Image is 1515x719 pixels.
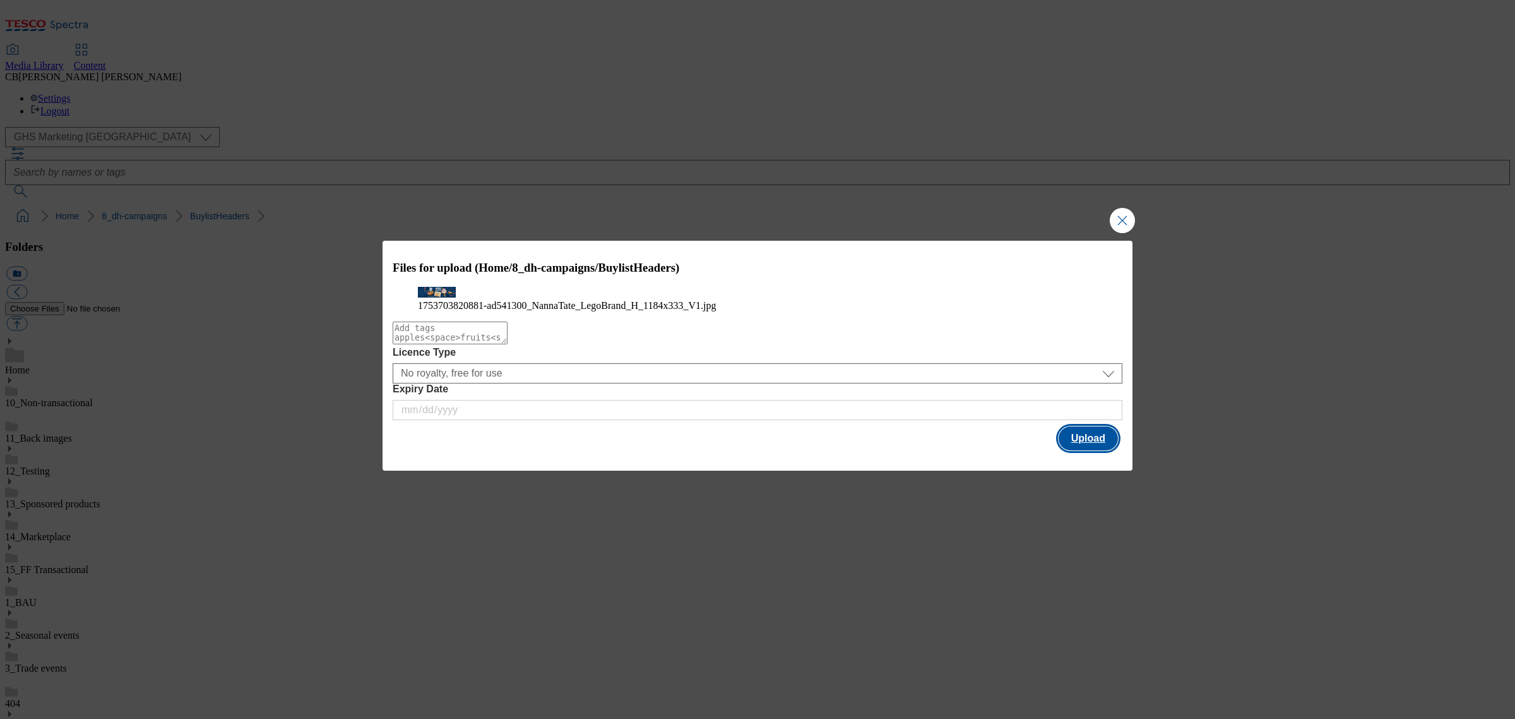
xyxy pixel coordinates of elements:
[1110,208,1135,233] button: Close Modal
[418,287,456,298] img: preview
[393,384,1122,395] label: Expiry Date
[418,300,1097,311] figcaption: 1753703820881-ad541300_NannaTate_LegoBrand_H_1184x333_V1.jpg
[383,241,1132,471] div: Modal
[393,347,1122,358] label: Licence Type
[393,261,1122,275] h3: Files for upload (Home/8_dh-campaigns/BuylistHeaders)
[1059,426,1118,450] button: Upload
